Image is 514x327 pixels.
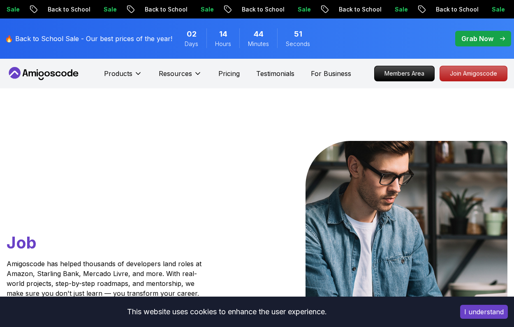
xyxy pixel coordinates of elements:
p: Back to School [38,5,94,14]
button: Accept cookies [460,305,508,319]
p: Resources [159,69,192,78]
a: Join Amigoscode [440,66,507,81]
p: Back to School [135,5,191,14]
p: Join Amigoscode [440,66,507,81]
p: Amigoscode has helped thousands of developers land roles at Amazon, Starling Bank, Mercado Livre,... [7,259,204,298]
span: Hours [215,40,231,48]
p: Back to School [426,5,482,14]
span: 51 Seconds [294,28,302,40]
span: Seconds [286,40,310,48]
h1: Go From Learning to Hired: Master Java, Spring Boot & Cloud Skills That Get You the [7,141,208,254]
span: 44 Minutes [254,28,264,40]
p: Back to School [329,5,385,14]
button: Resources [159,69,202,85]
p: Sale [288,5,315,14]
p: Products [104,69,132,78]
p: Back to School [232,5,288,14]
p: Grab Now [461,34,493,44]
a: Pricing [218,69,240,78]
span: 14 Hours [219,28,227,40]
span: Minutes [248,40,269,48]
p: Sale [482,5,509,14]
a: Testimonials [256,69,294,78]
p: Sale [94,5,120,14]
a: Members Area [374,66,435,81]
button: Products [104,69,142,85]
div: This website uses cookies to enhance the user experience. [6,303,448,321]
p: Sale [191,5,218,14]
span: Days [185,40,198,48]
span: 2 Days [187,28,197,40]
span: Job [7,233,37,253]
a: For Business [311,69,351,78]
p: 🔥 Back to School Sale - Our best prices of the year! [5,34,172,44]
p: Sale [385,5,412,14]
